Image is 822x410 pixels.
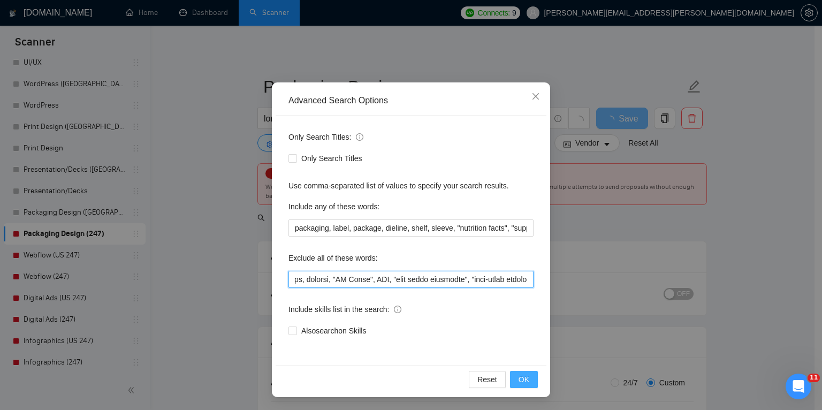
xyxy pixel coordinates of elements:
div: Advanced Search Options [288,95,534,107]
label: Include any of these words: [288,198,379,215]
label: Exclude all of these words: [288,249,378,267]
button: Close [521,82,550,111]
button: OK [510,371,538,388]
span: close [531,92,540,101]
span: info-circle [394,306,401,313]
div: Use comma-separated list of values to specify your search results. [288,180,534,192]
button: Reset [469,371,506,388]
span: OK [519,374,529,385]
span: Include skills list in the search: [288,303,401,315]
span: Reset [477,374,497,385]
span: Only Search Titles [297,153,367,164]
span: info-circle [356,133,363,141]
span: 11 [808,374,820,382]
span: Only Search Titles: [288,131,363,143]
span: Also search on Skills [297,325,370,337]
iframe: Intercom live chat [786,374,811,399]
